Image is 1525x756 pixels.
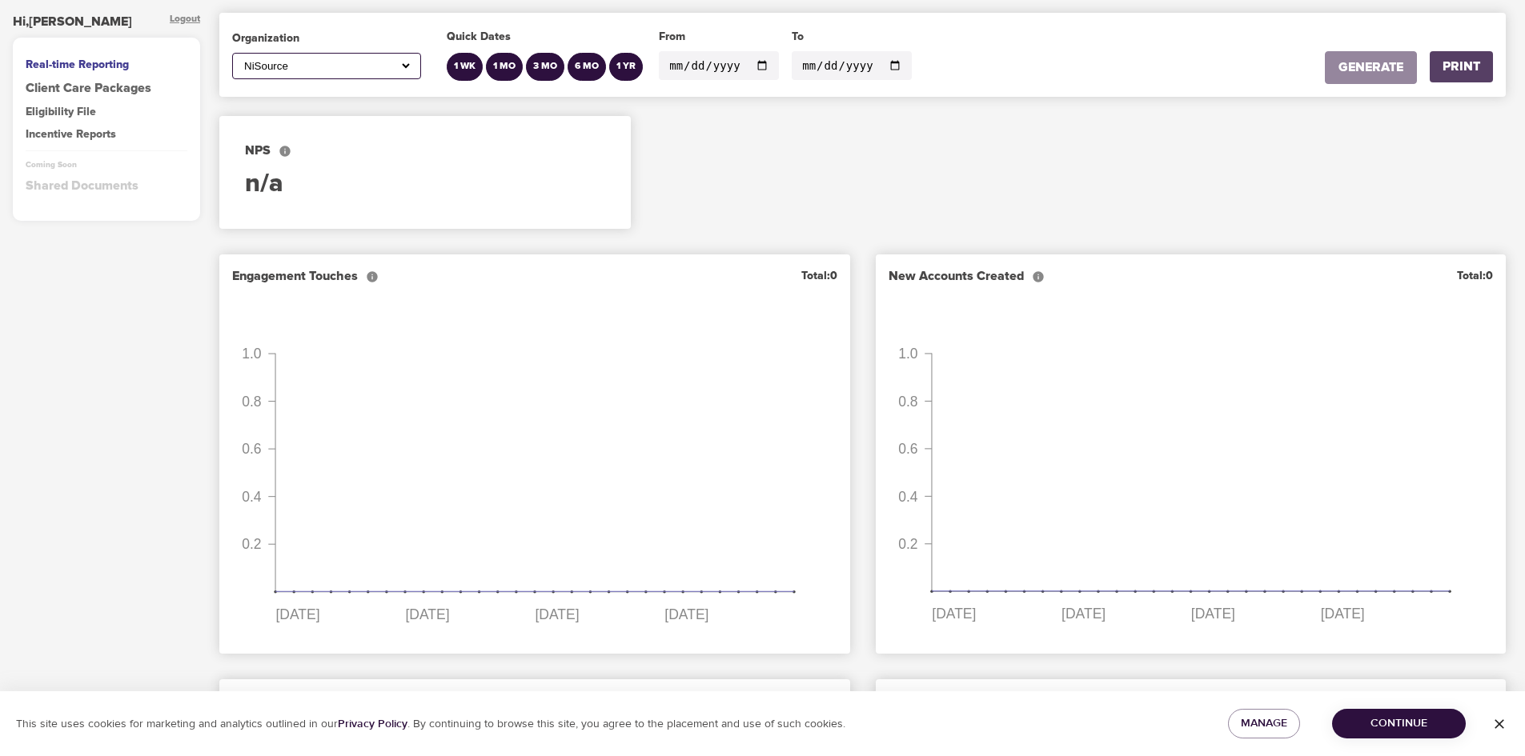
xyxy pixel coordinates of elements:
[26,177,187,195] div: Shared Documents
[1321,606,1365,622] tspan: [DATE]
[1430,51,1493,82] button: PRINT
[898,537,917,553] tspan: 0.2
[242,442,261,458] tspan: 0.6
[898,346,918,362] tspan: 1.0
[1338,58,1403,77] div: GENERATE
[1345,714,1453,734] span: Continue
[242,394,261,410] tspan: 0.8
[889,267,1045,286] div: New Accounts Created
[26,104,187,120] div: Eligibility File
[26,79,187,98] a: Client Care Packages
[1191,606,1235,622] tspan: [DATE]
[609,53,643,81] button: 1 YR
[232,30,421,46] div: Organization
[1443,58,1480,76] div: PRINT
[338,717,407,731] a: Privacy Policy
[454,60,476,74] div: 1 WK
[26,126,187,142] div: Incentive Reports
[170,13,200,31] div: Logout
[13,13,132,31] div: Hi, [PERSON_NAME]
[568,53,606,81] button: 6 MO
[801,268,837,284] div: Total: 0
[1457,268,1493,284] div: Total: 0
[493,60,516,74] div: 1 MO
[366,270,379,283] svg: The total number of engaged touches of the various eM life features and programs during the period.
[932,606,976,622] tspan: [DATE]
[447,29,646,45] div: Quick Dates
[898,442,917,458] tspan: 0.6
[486,53,523,81] button: 1 MO
[1032,270,1045,283] svg: The number of new unique participants who created accounts for eM Life.
[245,166,605,203] div: n/a
[279,145,291,158] svg: A widely used satisfaction measure to determine a customer's propensity to recommend the service ...
[898,394,917,410] tspan: 0.8
[1061,606,1106,622] tspan: [DATE]
[242,346,262,362] tspan: 1.0
[1228,709,1300,738] button: Manage
[664,606,708,622] tspan: [DATE]
[232,267,379,286] div: Engagement Touches
[26,57,187,73] div: Real-time Reporting
[1325,51,1417,84] button: GENERATE
[792,29,912,45] div: To
[242,537,261,553] tspan: 0.2
[405,606,449,622] tspan: [DATE]
[1241,714,1287,734] span: Manage
[575,60,599,74] div: 6 MO
[275,606,319,622] tspan: [DATE]
[26,159,187,170] div: Coming Soon
[526,53,564,81] button: 3 MO
[898,489,918,505] tspan: 0.4
[535,606,579,622] tspan: [DATE]
[533,60,557,74] div: 3 MO
[245,142,605,160] div: NPS
[659,29,779,45] div: From
[242,489,262,505] tspan: 0.4
[1332,709,1466,738] button: Continue
[616,60,636,74] div: 1 YR
[447,53,483,81] button: 1 WK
